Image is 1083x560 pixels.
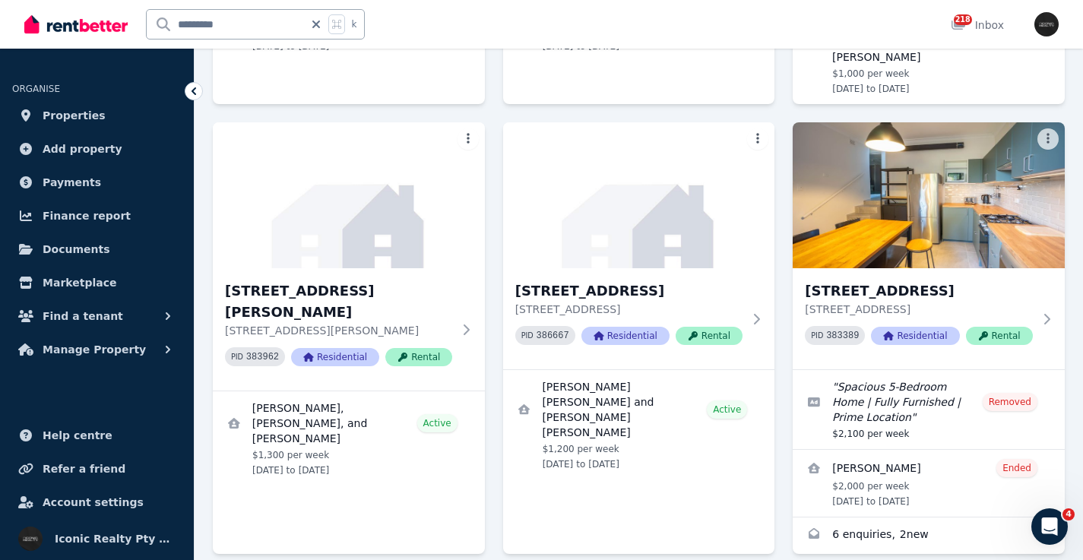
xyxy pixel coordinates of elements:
[12,334,182,365] button: Manage Property
[12,454,182,484] a: Refer a friend
[43,340,146,359] span: Manage Property
[43,493,144,511] span: Account settings
[12,487,182,517] a: Account settings
[12,420,182,451] a: Help centre
[521,331,534,340] small: PID
[805,302,1032,317] p: [STREET_ADDRESS]
[43,274,116,292] span: Marketplace
[1062,508,1075,520] span: 4
[793,122,1065,268] img: 223 Storey St, Maroubra - 80
[43,106,106,125] span: Properties
[503,122,775,268] img: 180 Cottenham Ave, Kingsford - 58
[537,331,569,341] code: 386667
[12,234,182,264] a: Documents
[954,14,972,25] span: 218
[385,348,452,366] span: Rental
[793,370,1065,449] a: Edit listing: Spacious 5-Bedroom Home | Fully Furnished | Prime Location
[225,323,452,338] p: [STREET_ADDRESS][PERSON_NAME]
[12,84,60,94] span: ORGANISE
[12,134,182,164] a: Add property
[1037,128,1059,150] button: More options
[966,327,1033,345] span: Rental
[12,267,182,298] a: Marketplace
[805,280,1032,302] h3: [STREET_ADDRESS]
[213,122,485,268] img: 80A Barker St, Kingsford - 56
[793,122,1065,369] a: 223 Storey St, Maroubra - 80[STREET_ADDRESS][STREET_ADDRESS]PID 383389ResidentialRental
[18,527,43,551] img: Iconic Realty Pty Ltd
[43,173,101,191] span: Payments
[1031,508,1068,545] iframe: Intercom live chat
[503,370,775,479] a: View details for Ronald Andrey Fernandez Badilla and Katherine Alina Araya Calderon
[43,426,112,445] span: Help centre
[12,301,182,331] button: Find a tenant
[12,167,182,198] a: Payments
[291,348,379,366] span: Residential
[793,450,1065,517] a: View details for Jack McKeown
[12,100,182,131] a: Properties
[503,122,775,369] a: 180 Cottenham Ave, Kingsford - 58[STREET_ADDRESS][STREET_ADDRESS]PID 386667ResidentialRental
[43,240,110,258] span: Documents
[515,302,743,317] p: [STREET_ADDRESS]
[246,352,279,362] code: 383962
[826,331,859,341] code: 383389
[43,140,122,158] span: Add property
[871,327,959,345] span: Residential
[55,530,176,548] span: Iconic Realty Pty Ltd
[213,122,485,391] a: 80A Barker St, Kingsford - 56[STREET_ADDRESS][PERSON_NAME][STREET_ADDRESS][PERSON_NAME]PID 383962...
[793,517,1065,554] a: Enquiries for 223 Storey St, Maroubra - 80
[12,201,182,231] a: Finance report
[24,13,128,36] img: RentBetter
[811,331,823,340] small: PID
[43,207,131,225] span: Finance report
[515,280,743,302] h3: [STREET_ADDRESS]
[43,307,123,325] span: Find a tenant
[225,280,452,323] h3: [STREET_ADDRESS][PERSON_NAME]
[231,353,243,361] small: PID
[43,460,125,478] span: Refer a friend
[213,391,485,486] a: View details for Alex Sargent, Joseph Woods, and Jasper Talborro
[951,17,1004,33] div: Inbox
[1034,12,1059,36] img: Iconic Realty Pty Ltd
[581,327,670,345] span: Residential
[458,128,479,150] button: More options
[747,128,768,150] button: More options
[351,18,356,30] span: k
[676,327,743,345] span: Rental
